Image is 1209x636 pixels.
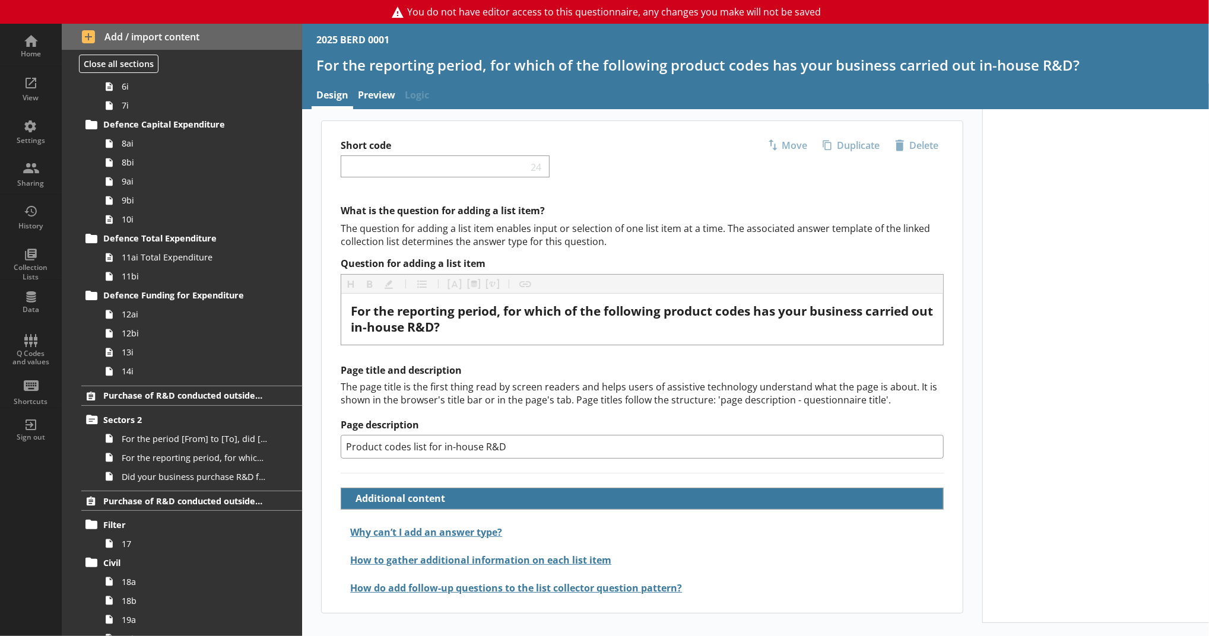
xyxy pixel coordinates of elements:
button: How to gather additional information on each list item [341,549,614,570]
div: Q Codes and values [10,349,52,367]
a: 9ai [100,172,302,191]
span: Purchase of R&D conducted outside of the business [103,495,262,507]
span: Sectors 2 [103,414,262,425]
span: For the period [From] to [To], did [Ru Name] purchase any R&D conducted outside the business? [122,433,267,444]
div: Home [10,49,52,59]
a: 14i [100,362,302,381]
span: Civil [103,557,262,568]
span: 12bi [122,327,267,339]
div: Collection Lists [10,263,52,281]
a: Defence Capital Expenditure [81,115,302,134]
span: 24 [528,161,545,172]
a: For the period [From] to [To], did [Ru Name] purchase any R&D conducted outside the business? [100,429,302,448]
a: 11ai Total Expenditure [100,248,302,267]
button: Close all sections [79,55,158,73]
span: Defence Total Expenditure [103,233,262,244]
h2: Page title and description [341,364,944,377]
div: Settings [10,136,52,145]
a: Design [312,84,353,109]
a: 12ai [100,305,302,324]
li: Filter17 [87,515,303,553]
span: 13i [122,346,267,358]
a: 19a [100,610,302,629]
div: View [10,93,52,103]
span: 9bi [122,195,267,206]
a: 7i [100,96,302,115]
a: Did your business purchase R&D for any other product codes? [100,467,302,486]
li: Defence Capital Expenditure8ai8bi9ai9bi10i [87,115,303,229]
div: Question for adding a list item [351,303,934,335]
span: Add / import content [82,30,283,43]
span: 18a [122,576,267,587]
span: 6i [122,81,267,92]
a: 12bi [100,324,302,343]
a: 10i [100,210,302,229]
a: 18a [100,572,302,591]
span: Did your business purchase R&D for any other product codes? [122,471,267,482]
label: Page description [341,419,944,431]
label: Question for adding a list item [341,257,944,270]
span: Filter [103,519,262,530]
span: 12ai [122,309,267,320]
a: 9bi [100,191,302,210]
h2: What is the question for adding a list item? [341,204,944,217]
li: Purchase of R&D conducted outside the businessSectors 2For the period [From] to [To], did [Ru Nam... [62,386,302,486]
span: 11bi [122,271,267,282]
a: Sectors 2 [81,410,302,429]
a: Preview [353,84,400,109]
div: The page title is the first thing read by screen readers and helps users of assistive technology ... [341,380,944,406]
span: Purchase of R&D conducted outside the business [103,390,262,401]
button: How do add follow-up questions to the list collector question pattern? [341,577,684,598]
a: 11bi [100,267,302,286]
div: History [10,221,52,231]
button: Why can’t I add an answer type? [341,521,504,542]
span: 11ai Total Expenditure [122,252,267,263]
span: 19a [122,614,267,625]
a: Purchase of R&D conducted outside the business [81,386,302,406]
label: Short code [341,139,642,152]
div: Shortcuts [10,397,52,406]
div: 2025 BERD 0001 [316,33,389,46]
a: Defence Total Expenditure [81,229,302,248]
span: For the reporting period, for which of the following product codes has [Ru Name] purchased R&D co... [122,452,267,463]
a: Civil [81,553,302,572]
span: Logic [400,84,434,109]
span: 8ai [122,138,267,149]
li: Sectors 2For the period [From] to [To], did [Ru Name] purchase any R&D conducted outside the busi... [87,410,303,486]
div: Data [10,305,52,314]
a: Defence Funding for Expenditure [81,286,302,305]
a: For the reporting period, for which of the following product codes has [Ru Name] purchased R&D co... [100,448,302,467]
a: 8bi [100,153,302,172]
a: 17 [100,534,302,553]
button: Add / import content [62,24,302,50]
span: 18b [122,595,267,606]
div: Sharing [10,179,52,188]
span: Defence Capital Expenditure [103,119,262,130]
span: 17 [122,538,267,549]
a: 13i [100,343,302,362]
button: Additional content [346,488,448,509]
a: Filter [81,515,302,534]
li: Defence Funding for Expenditure12ai12bi13i14i [87,286,303,381]
span: 8bi [122,157,267,168]
span: 7i [122,100,267,111]
span: Defence Funding for Expenditure [103,290,262,301]
span: 9ai [122,176,267,187]
h1: For the reporting period, for which of the following product codes has your business carried out ... [316,56,1195,74]
span: For the reporting period, for which of the following product codes has your business carried out ... [351,303,936,335]
a: 8ai [100,134,302,153]
p: The question for adding a list item enables input or selection of one list item at a time. The as... [341,222,944,248]
a: 18b [100,591,302,610]
a: 6i [100,77,302,96]
div: Sign out [10,433,52,442]
a: Purchase of R&D conducted outside of the business [81,491,302,511]
li: Defence Total Expenditure11ai Total Expenditure11bi [87,229,303,286]
span: 10i [122,214,267,225]
span: 14i [122,365,267,377]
